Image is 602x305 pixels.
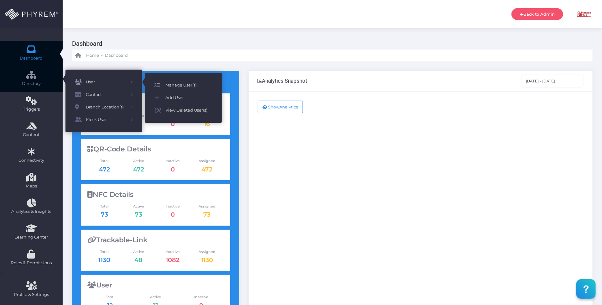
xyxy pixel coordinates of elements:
[87,281,224,289] div: User
[134,256,143,264] a: 48
[4,81,59,87] span: Directory
[26,183,37,189] span: Maps
[75,50,99,61] a: Home
[86,91,127,99] span: Contact
[65,88,142,101] a: Contact
[87,191,224,199] div: NFC Details
[171,166,175,173] a: 0
[65,76,142,88] a: User
[87,236,224,244] div: Trackable-Link
[204,120,210,128] a: 16
[171,120,175,128] a: 0
[203,211,210,218] a: 73
[133,294,179,300] span: Active
[99,166,110,173] a: 472
[4,208,59,215] span: Analytics & Insights
[86,52,99,59] span: Home
[268,104,280,109] span: Show
[65,113,142,126] a: Kiosk User
[87,158,122,164] span: Total
[20,55,43,61] span: Dashboard
[98,256,110,264] a: 1130
[4,157,59,164] span: Connectivity
[65,101,142,113] a: Branch Location(s)
[105,52,128,59] span: Dashboard
[145,104,222,117] a: View Deleted User(s)
[87,204,122,209] span: Total
[521,75,584,87] input: Select Date Range
[190,249,224,255] span: Assigned
[201,256,213,264] a: 1130
[87,294,133,300] span: Total
[179,294,224,300] span: Inactive
[171,211,175,218] a: 0
[122,249,156,255] span: Active
[258,101,303,113] button: ShowAnalytics
[101,211,108,218] a: 73
[165,94,212,102] span: Add User
[145,92,222,104] a: Add User
[133,166,144,173] a: 472
[100,52,104,59] li: -
[258,78,308,84] div: Analytics Snapshot
[156,158,190,164] span: Inactive
[4,132,59,138] span: Content
[122,204,156,209] span: Active
[190,204,224,209] span: Assigned
[166,256,180,264] a: 1082
[156,204,190,209] span: Inactive
[165,106,212,114] span: View Deleted User(s)
[87,249,122,255] span: Total
[4,260,59,266] span: Roles & Permissions
[122,158,156,164] span: Active
[4,234,59,240] span: Learning Center
[4,106,59,113] span: Triggers
[105,50,128,61] a: Dashboard
[86,103,127,111] span: Branch Location(s)
[511,8,563,20] a: Back to Admin
[72,38,588,50] h3: Dashboard
[135,211,142,218] a: 73
[201,166,212,173] a: 472
[145,79,222,92] a: Manage User(s)
[86,78,127,86] span: User
[87,145,224,153] div: QR-Code Details
[86,116,127,124] span: Kiosk User
[165,81,212,89] span: Manage User(s)
[190,158,224,164] span: Assigned
[156,249,190,255] span: Inactive
[14,292,49,298] span: Profile & Settings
